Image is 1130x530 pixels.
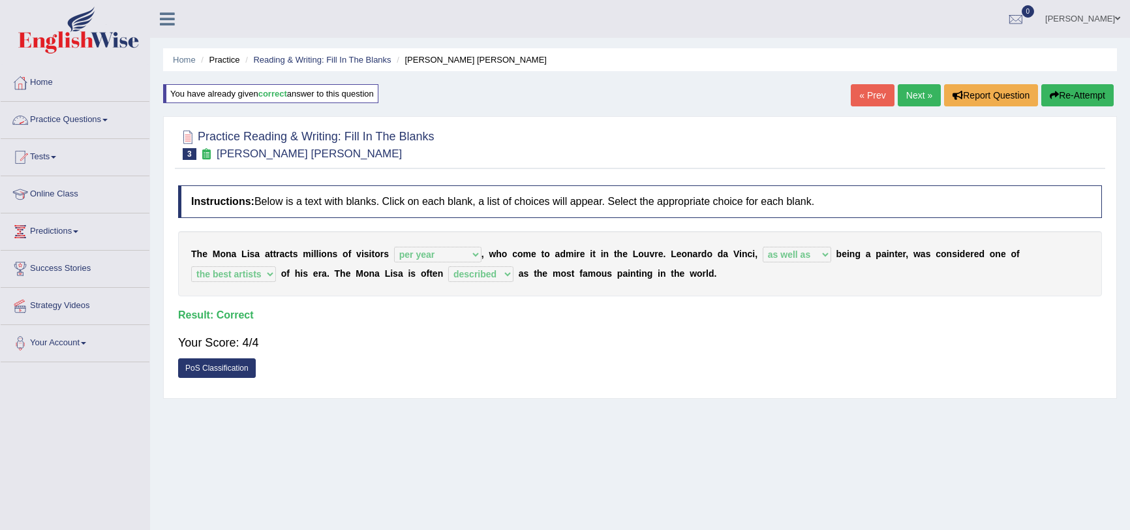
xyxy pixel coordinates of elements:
li: [PERSON_NAME] [PERSON_NAME] [393,54,547,66]
b: i [573,249,576,259]
b: , [481,249,484,259]
b: p [876,249,881,259]
b: s [524,268,529,279]
b: n [327,249,333,259]
b: i [887,249,889,259]
div: Your Score: 4/4 [178,327,1102,358]
b: p [617,268,623,279]
b: t [429,268,433,279]
b: c [284,249,290,259]
a: Success Stories [1,251,149,283]
b: h [496,249,502,259]
b: correct [258,89,287,99]
b: e [680,268,685,279]
b: o [560,268,566,279]
b: d [718,249,724,259]
a: PoS Classification [178,358,256,378]
b: a [881,249,887,259]
b: h [197,249,203,259]
b: e [202,249,207,259]
b: , [906,249,908,259]
b: t [542,249,545,259]
b: i [957,249,960,259]
b: t [534,268,537,279]
b: e [1001,249,1006,259]
b: o [363,268,369,279]
b: e [658,249,664,259]
b: o [707,249,712,259]
b: d [979,249,985,259]
h2: Practice Reading & Writing: Fill In The Blanks [178,127,435,160]
div: You have already given answer to this question [163,84,378,103]
b: s [250,249,255,259]
b: T [335,268,341,279]
b: d [709,268,714,279]
b: n [687,249,693,259]
b: i [590,249,592,259]
b: e [531,249,536,259]
b: n [995,249,1001,259]
b: f [1016,249,1020,259]
b: o [638,249,644,259]
b: m [303,249,311,259]
b: t [270,249,273,259]
b: t [894,249,898,259]
b: i [361,249,364,259]
b: a [232,249,237,259]
b: i [658,268,660,279]
b: m [588,268,596,279]
b: a [322,268,327,279]
b: n [849,249,855,259]
b: t [290,249,293,259]
b: e [974,249,979,259]
b: i [390,268,393,279]
b: n [226,249,232,259]
b: a [398,268,403,279]
b: s [303,268,308,279]
b: r [654,249,658,259]
b: l [314,249,316,259]
b: , [755,249,757,259]
span: 3 [183,148,196,160]
b: i [318,249,321,259]
b: l [316,249,319,259]
b: a [693,249,698,259]
b: o [596,268,602,279]
b: e [313,268,318,279]
b: r [576,249,579,259]
b: i [311,249,314,259]
b: V [733,249,739,259]
b: d [560,249,566,259]
b: t [614,249,617,259]
small: Exam occurring question [200,148,213,161]
b: n [660,268,666,279]
b: f [348,249,352,259]
b: t [572,268,575,279]
b: o [517,249,523,259]
b: h [295,268,301,279]
b: n [603,249,609,259]
b: l [706,268,709,279]
b: a [921,249,926,259]
b: v [356,249,361,259]
b: f [579,268,583,279]
b: o [990,249,996,259]
b: i [847,249,849,259]
b: h [340,268,346,279]
button: Report Question [944,84,1038,106]
b: a [723,249,728,259]
b: v [649,249,654,259]
b: n [630,268,636,279]
b: s [926,249,931,259]
b: . [327,268,329,279]
b: a [254,249,260,259]
b: i [739,249,742,259]
b: T [191,249,197,259]
b: r [318,268,322,279]
a: Home [173,55,196,65]
b: r [380,249,384,259]
b: i [628,268,630,279]
a: Reading & Writing: Fill In The Blanks [253,55,391,65]
b: s [293,249,298,259]
b: g [647,268,653,279]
